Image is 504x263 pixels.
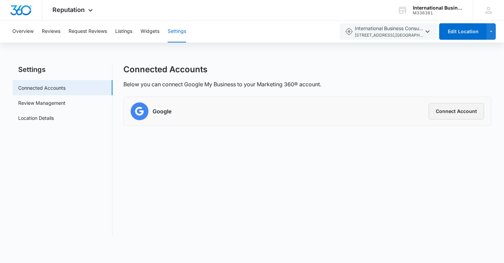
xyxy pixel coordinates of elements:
[439,23,487,40] button: Edit Location
[123,80,321,88] p: Below you can connect Google My Business to your Marketing 360® account.
[18,84,65,91] a: Connected Accounts
[42,21,60,42] button: Reviews
[429,103,484,120] button: Connect Account
[13,64,112,75] h2: Settings
[340,23,437,40] button: International Business Consulting[STREET_ADDRESS],[GEOGRAPHIC_DATA],UT
[413,5,463,11] div: account name
[18,114,54,122] a: Location Details
[69,21,107,42] button: Request Reviews
[123,64,207,75] h1: Connected Accounts
[153,107,171,115] h6: Google
[115,21,132,42] button: Listings
[141,21,159,42] button: Widgets
[52,6,85,13] span: Reputation
[12,21,34,42] button: Overview
[168,21,186,42] button: Settings
[18,99,65,107] a: Review Management
[355,32,423,39] span: [STREET_ADDRESS] , [GEOGRAPHIC_DATA] , UT
[355,25,423,39] span: International Business Consulting
[413,11,463,15] div: account id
